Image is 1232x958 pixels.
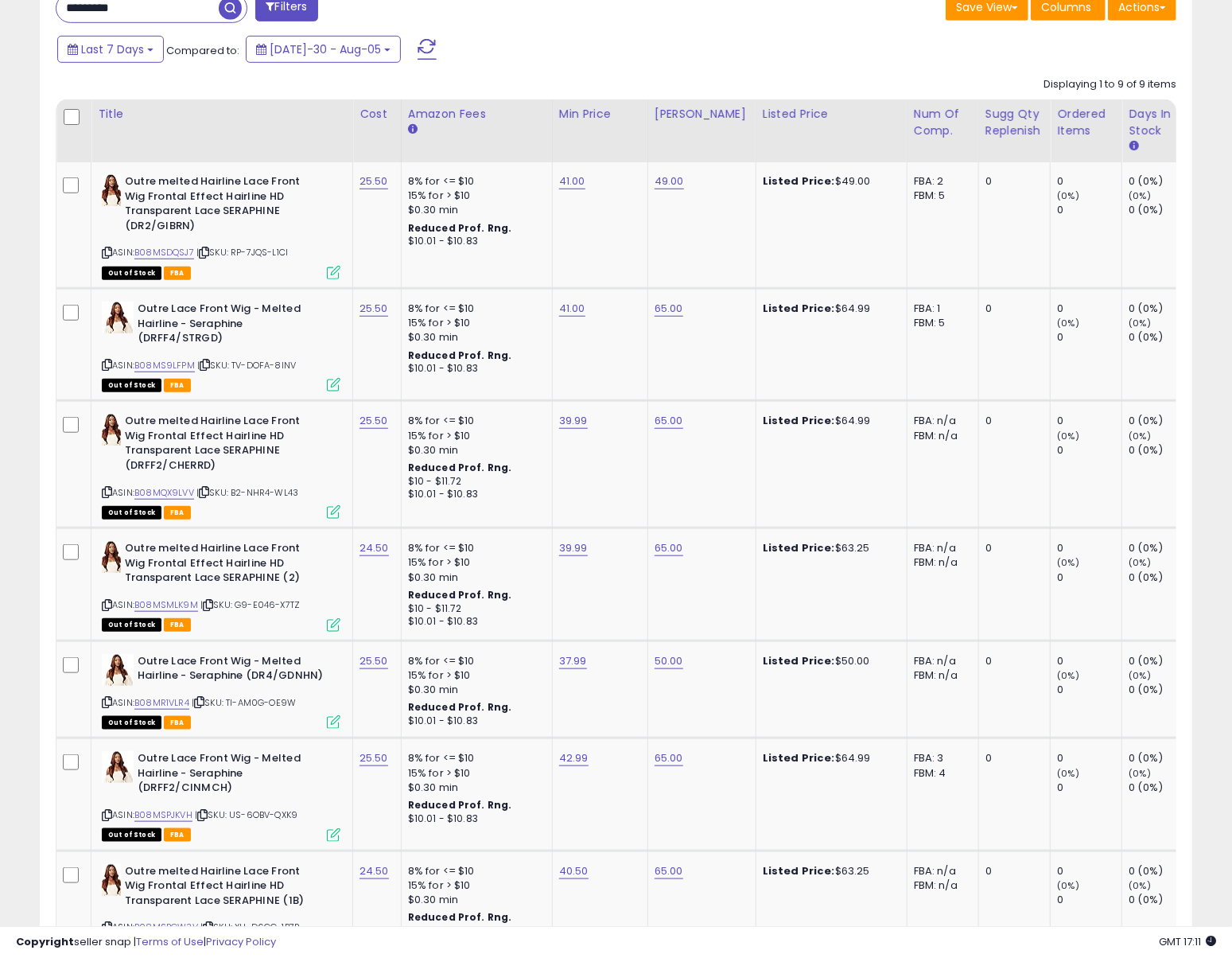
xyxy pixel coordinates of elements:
[164,267,191,280] span: FBA
[408,302,540,316] div: 8% for <= $10
[359,750,388,766] a: 25.50
[408,878,540,893] div: 15% for > $10
[408,488,540,501] div: $10.01 - $10.83
[1057,864,1121,878] div: 0
[98,106,346,123] div: Title
[102,302,340,390] div: ASIN:
[125,541,318,590] b: Outre melted Hairline Lace Front Wig Frontal Effect Hairline HD Transparent Lace SERAPHINE (2)
[102,654,340,728] div: ASIN:
[1057,751,1121,765] div: 0
[985,541,1039,555] div: 0
[914,766,966,781] div: FBM: 4
[16,934,74,949] strong: Copyright
[359,173,388,189] a: 25.50
[1057,414,1121,428] div: 0
[914,555,966,570] div: FBM: n/a
[1129,541,1193,555] div: 0 (0%)
[125,864,318,913] b: Outre melted Hairline Lace Front Wig Frontal Effect Hairline HD Transparent Lace SERAPHINE (1B)
[192,696,296,709] span: | SKU: TI-AM0G-OE9W
[408,316,540,330] div: 15% for > $10
[914,541,966,555] div: FBA: n/a
[81,41,144,57] span: Last 7 Days
[1057,669,1079,682] small: (0%)
[1129,189,1151,202] small: (0%)
[559,413,588,429] a: 39.99
[655,106,749,123] div: [PERSON_NAME]
[1057,556,1079,569] small: (0%)
[559,301,585,317] a: 41.00
[1057,106,1115,139] div: Ordered Items
[102,267,161,280] span: All listings that are currently out of stock and unavailable for purchase on Amazon
[1057,683,1121,697] div: 0
[102,414,340,517] div: ASIN:
[408,189,540,203] div: 15% for > $10
[359,413,388,429] a: 25.50
[1057,879,1079,892] small: (0%)
[978,99,1051,162] th: Please note that this number is a calculation based on your required days of coverage and your ve...
[559,173,585,189] a: 41.00
[408,781,540,795] div: $0.30 min
[164,506,191,520] span: FBA
[166,43,239,58] span: Compared to:
[408,541,540,555] div: 8% for <= $10
[102,174,340,278] div: ASIN:
[763,750,835,765] b: Listed Price:
[102,379,161,392] span: All listings that are currently out of stock and unavailable for purchase on Amazon
[914,174,966,189] div: FBA: 2
[102,654,134,686] img: 41V7VvISZvL._SL40_.jpg
[985,414,1039,428] div: 0
[200,598,300,611] span: | SKU: G9-E046-X7TZ
[763,864,895,878] div: $63.25
[164,618,191,632] span: FBA
[134,696,189,710] a: B08MR1VLR4
[1129,330,1193,345] div: 0 (0%)
[914,668,966,683] div: FBM: n/a
[195,808,297,821] span: | SKU: US-6OBV-QXK9
[102,716,161,730] span: All listings that are currently out of stock and unavailable for purchase on Amazon
[102,414,121,446] img: 41B4j9f24pL._SL40_.jpg
[559,106,641,123] div: Min Price
[1057,174,1121,189] div: 0
[763,863,835,878] b: Listed Price:
[1057,571,1121,585] div: 0
[1129,302,1193,316] div: 0 (0%)
[408,235,540,248] div: $10.01 - $10.83
[1159,934,1216,949] span: 2025-08-13 17:11 GMT
[408,864,540,878] div: 8% for <= $10
[246,36,401,63] button: [DATE]-30 - Aug-05
[164,379,191,392] span: FBA
[102,174,121,206] img: 41B4j9f24pL._SL40_.jpg
[1129,781,1193,795] div: 0 (0%)
[408,766,540,781] div: 15% for > $10
[914,429,966,443] div: FBM: n/a
[914,864,966,878] div: FBA: n/a
[1057,541,1121,555] div: 0
[102,618,161,632] span: All listings that are currently out of stock and unavailable for purchase on Amazon
[359,301,388,317] a: 25.50
[408,812,540,826] div: $10.01 - $10.83
[408,330,540,345] div: $0.30 min
[270,41,381,57] span: [DATE]-30 - Aug-05
[655,301,683,317] a: 65.00
[408,555,540,570] div: 15% for > $10
[408,588,512,602] b: Reduced Prof. Rng.
[655,653,683,669] a: 50.00
[408,654,540,668] div: 8% for <= $10
[408,362,540,376] div: $10.01 - $10.83
[164,716,191,730] span: FBA
[1129,669,1151,682] small: (0%)
[1044,77,1176,92] div: Displaying 1 to 9 of 9 items
[655,863,683,879] a: 65.00
[102,751,134,783] img: 41V7VvISZvL._SL40_.jpg
[136,934,204,949] a: Terms of Use
[196,246,288,259] span: | SKU: RP-7JQS-L1CI
[914,302,966,316] div: FBA: 1
[559,540,588,556] a: 39.99
[16,935,276,950] div: seller snap | |
[408,123,418,137] small: Amazon Fees.
[134,598,198,612] a: B08MSMLK9M
[1129,443,1193,458] div: 0 (0%)
[1057,317,1079,329] small: (0%)
[763,540,835,555] b: Listed Price:
[1129,556,1151,569] small: (0%)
